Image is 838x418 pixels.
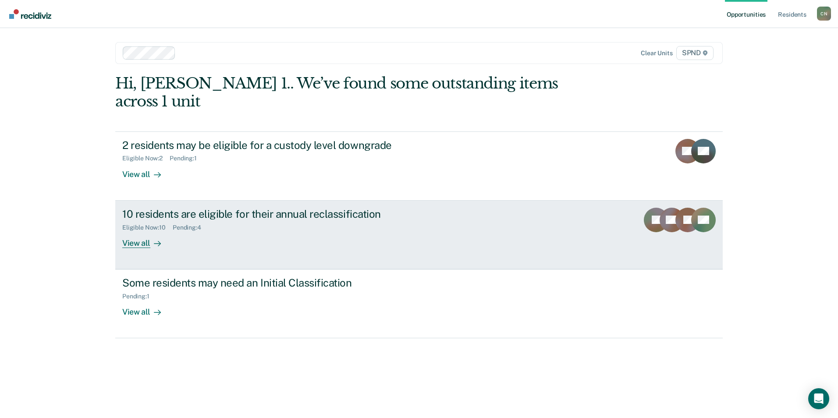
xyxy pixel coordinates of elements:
div: Pending : 4 [173,224,208,231]
div: View all [122,231,171,248]
button: Profile dropdown button [817,7,831,21]
div: View all [122,300,171,317]
div: Pending : 1 [170,155,204,162]
div: Hi, [PERSON_NAME] 1.. We’ve found some outstanding items across 1 unit [115,74,601,110]
div: 10 residents are eligible for their annual reclassification [122,208,430,220]
img: Recidiviz [9,9,51,19]
div: Eligible Now : 10 [122,224,173,231]
div: Clear units [641,50,673,57]
div: C N [817,7,831,21]
div: View all [122,162,171,179]
a: 2 residents may be eligible for a custody level downgradeEligible Now:2Pending:1View all [115,131,723,201]
div: Eligible Now : 2 [122,155,170,162]
span: SPND [676,46,714,60]
div: 2 residents may be eligible for a custody level downgrade [122,139,430,152]
div: Pending : 1 [122,293,156,300]
div: Some residents may need an Initial Classification [122,276,430,289]
div: Open Intercom Messenger [808,388,829,409]
a: 10 residents are eligible for their annual reclassificationEligible Now:10Pending:4View all [115,201,723,269]
a: Some residents may need an Initial ClassificationPending:1View all [115,269,723,338]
